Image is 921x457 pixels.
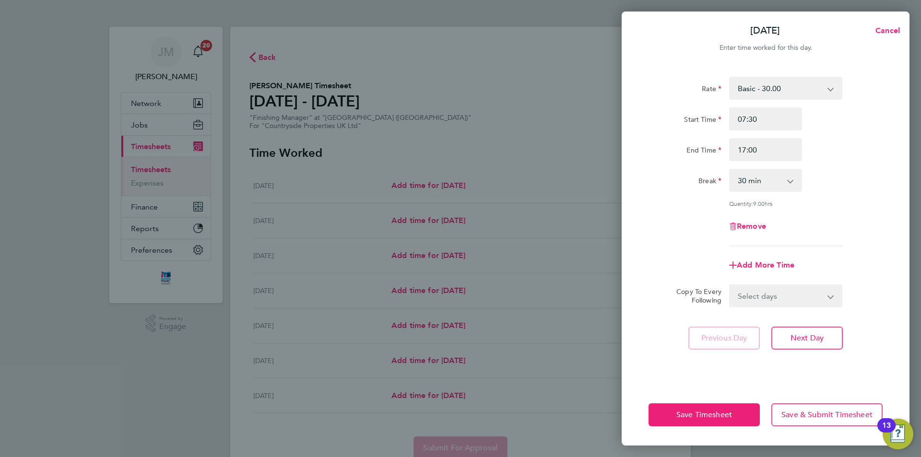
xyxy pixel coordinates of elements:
[883,419,913,449] button: Open Resource Center, 13 new notifications
[729,138,802,161] input: E.g. 18:00
[676,410,732,420] span: Save Timesheet
[649,403,760,426] button: Save Timesheet
[729,261,794,269] button: Add More Time
[791,333,824,343] span: Next Day
[873,26,900,35] span: Cancel
[771,403,883,426] button: Save & Submit Timesheet
[686,146,721,157] label: End Time
[753,199,765,207] span: 9.00
[698,176,721,188] label: Break
[729,107,802,130] input: E.g. 08:00
[771,327,843,350] button: Next Day
[729,223,766,230] button: Remove
[737,260,794,270] span: Add More Time
[882,425,891,438] div: 13
[750,24,780,37] p: [DATE]
[737,222,766,231] span: Remove
[781,410,873,420] span: Save & Submit Timesheet
[860,21,909,40] button: Cancel
[684,115,721,127] label: Start Time
[729,199,842,207] div: Quantity: hrs
[622,42,909,54] div: Enter time worked for this day.
[702,84,721,96] label: Rate
[669,287,721,305] label: Copy To Every Following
